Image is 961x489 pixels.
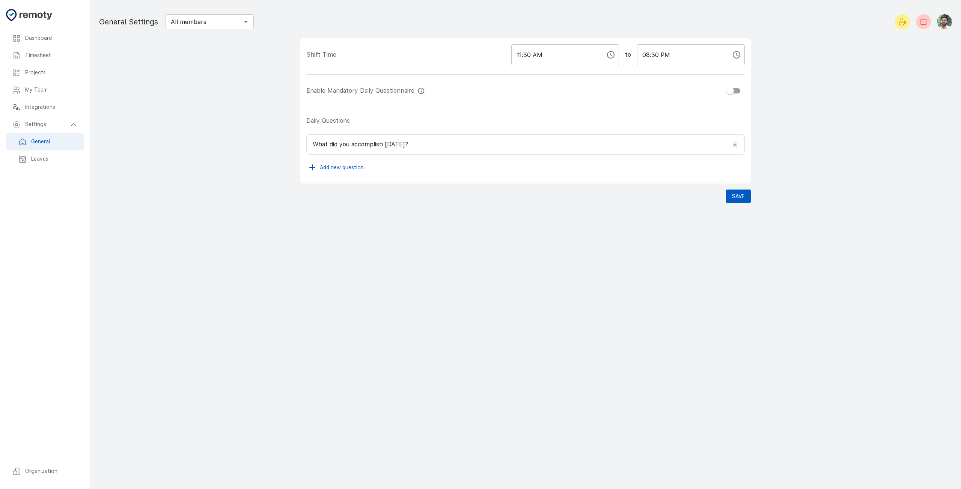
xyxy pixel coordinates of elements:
[417,86,425,95] svg: When enabled, Remoty makes it mandatory to answer daily questionnaire at check-in or check-out.
[603,47,618,62] button: Choose time, selected time is 11:30 AM
[6,116,84,133] div: Settings
[99,16,158,28] h1: General Settings
[306,86,635,95] p: Enable Mandatory Daily Questionnaire
[31,138,78,146] h6: General
[726,190,751,203] button: Save
[25,86,78,94] h6: My Team
[637,44,726,65] input: hh:mm (a|p)m
[306,161,367,175] button: Add new question
[895,14,910,29] button: Start your break
[306,50,380,59] p: Shift Time
[25,51,78,60] h6: Timesheet
[6,30,84,47] div: Dashboard
[937,14,952,29] img: Muhammed Afsal Villan
[306,116,745,125] p: Daily Questions
[916,14,931,29] button: Check-out
[729,47,744,62] button: Choose time, selected time is 8:30 PM
[619,50,637,59] p: to
[6,463,84,480] div: Organization
[511,44,600,65] input: hh:mm (a|p)m
[25,120,69,129] h6: Settings
[934,11,952,32] button: Muhammed Afsal Villan
[25,69,78,77] h6: Projects
[6,150,84,168] div: Leaves
[306,134,745,155] div: What did you accomplish [DATE]?
[241,17,251,27] button: Open
[6,64,84,81] div: Projects
[25,467,78,475] h6: Organization
[31,155,78,163] h6: Leaves
[25,34,78,42] h6: Dashboard
[6,99,84,116] div: Integrations
[6,47,84,64] div: Timesheet
[25,103,78,111] h6: Integrations
[6,81,84,99] div: My Team
[6,133,84,150] div: General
